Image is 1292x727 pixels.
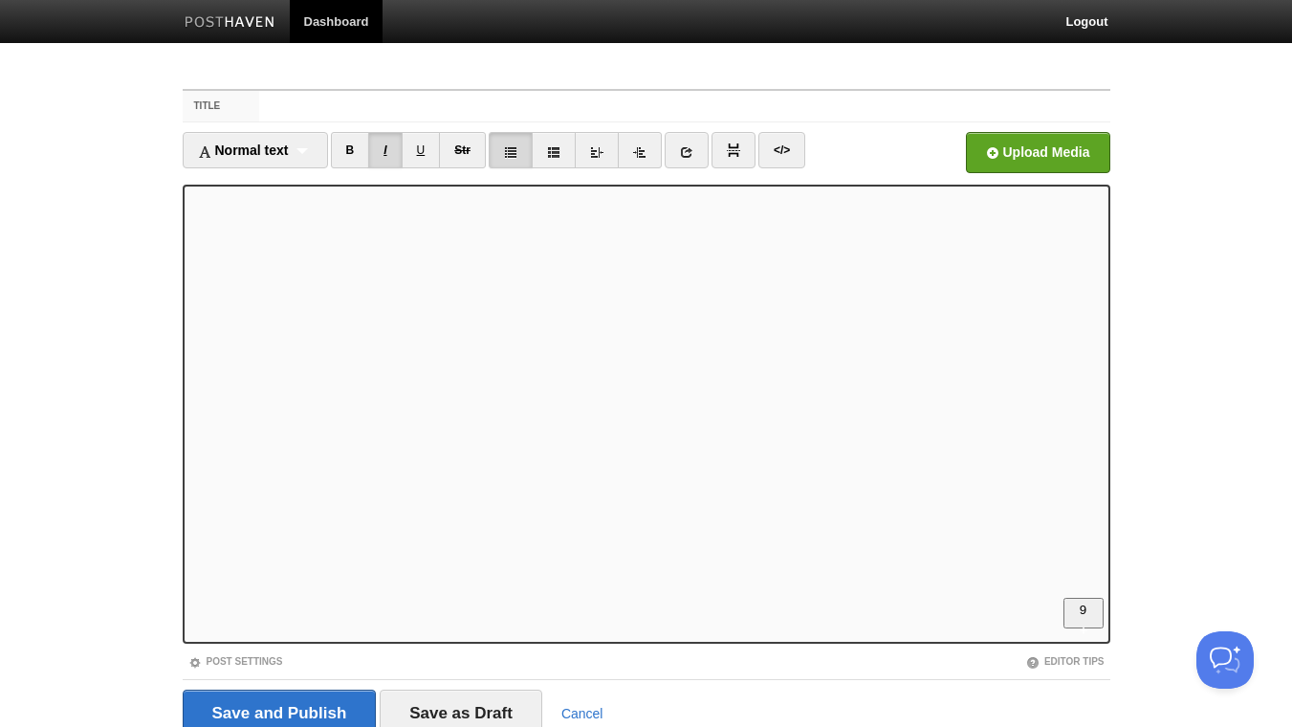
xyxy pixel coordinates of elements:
a: Post Settings [188,656,283,667]
a: </> [758,132,805,168]
a: Editor Tips [1026,656,1105,667]
span: Normal text [198,143,289,158]
a: I [368,132,402,168]
img: Posthaven-bar [185,16,275,31]
a: Cancel [561,706,603,721]
iframe: Help Scout Beacon - Open [1196,631,1254,689]
label: Title [183,91,260,121]
img: pagebreak-icon.png [727,143,740,157]
a: B [331,132,370,168]
a: U [402,132,441,168]
a: Str [439,132,486,168]
del: Str [454,143,471,157]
